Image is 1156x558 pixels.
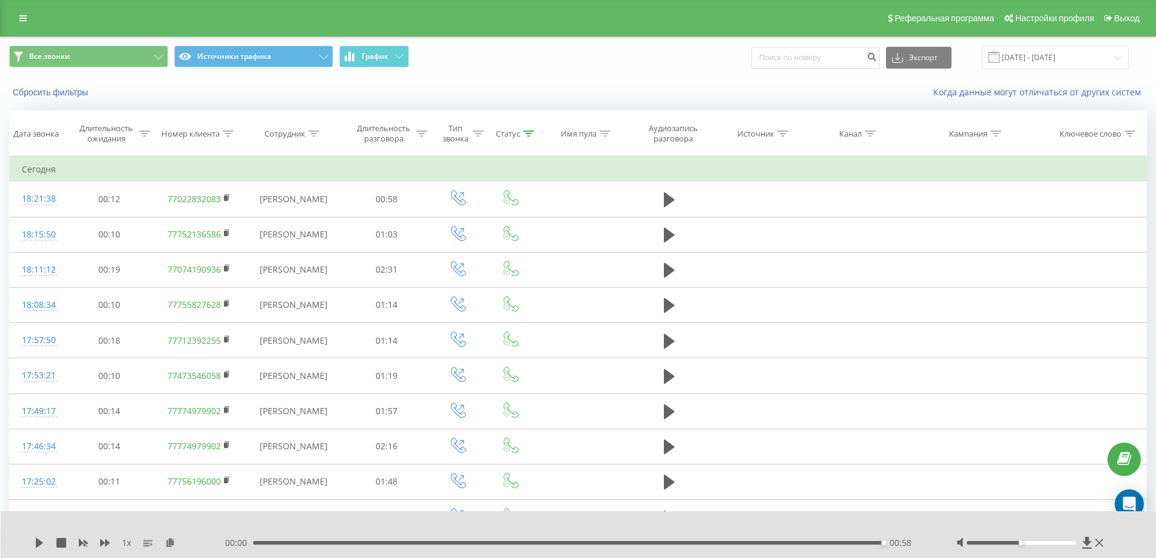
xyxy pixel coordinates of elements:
[245,323,343,358] td: [PERSON_NAME]
[22,435,53,458] div: 17:46:34
[949,129,987,139] div: Кампания
[245,464,343,499] td: [PERSON_NAME]
[343,393,431,429] td: 01:57
[343,429,431,464] td: 02:16
[22,223,53,247] div: 18:15:50
[343,182,431,217] td: 00:58
[66,287,154,322] td: 00:10
[737,129,774,139] div: Источник
[245,182,343,217] td: [PERSON_NAME]
[167,405,221,417] a: 77774979902
[22,328,53,352] div: 17:57:50
[66,464,154,499] td: 00:11
[339,46,409,67] button: График
[561,129,597,139] div: Имя пула
[167,299,221,310] a: 77755827628
[66,217,154,252] td: 00:10
[1115,489,1144,519] div: Open Intercom Messenger
[122,537,131,549] span: 1 x
[441,123,470,144] div: Тип звонка
[167,335,221,346] a: 77712392255
[22,258,53,282] div: 18:11:12
[354,123,414,144] div: Длительность разговора
[66,429,154,464] td: 00:14
[496,129,520,139] div: Статус
[245,393,343,429] td: [PERSON_NAME]
[343,217,431,252] td: 01:03
[751,47,880,69] input: Поиск по номеру
[343,500,431,535] td: 00:37
[1019,540,1024,545] div: Accessibility label
[245,358,343,393] td: [PERSON_NAME]
[1114,13,1140,23] span: Выход
[343,252,431,287] td: 02:31
[66,358,154,393] td: 00:10
[22,505,53,529] div: 16:56:18
[66,252,154,287] td: 00:19
[881,540,886,545] div: Accessibility label
[167,440,221,452] a: 77774979902
[839,129,862,139] div: Канал
[66,182,154,217] td: 00:12
[1060,129,1121,139] div: Ключевое слово
[245,217,343,252] td: [PERSON_NAME]
[22,187,53,211] div: 18:21:38
[167,264,221,275] a: 77074190936
[29,52,70,61] span: Все звонки
[167,193,221,205] a: 77022832083
[13,129,59,139] div: Дата звонка
[245,500,343,535] td: [PERSON_NAME]
[343,323,431,358] td: 01:14
[10,157,1147,182] td: Сегодня
[890,537,911,549] span: 00:58
[9,46,168,67] button: Все звонки
[66,500,154,535] td: 00:13
[1015,13,1094,23] span: Настройки профиля
[66,323,154,358] td: 00:18
[933,86,1147,98] a: Когда данные могут отличаться от других систем
[245,287,343,322] td: [PERSON_NAME]
[161,129,220,139] div: Номер клиента
[76,123,137,144] div: Длительность ожидания
[886,47,952,69] button: Экспорт
[22,470,53,494] div: 17:25:02
[167,475,221,487] a: 77756196000
[638,123,708,144] div: Аудиозапись разговора
[167,228,221,240] a: 77752136586
[362,52,388,61] span: График
[245,252,343,287] td: [PERSON_NAME]
[343,358,431,393] td: 01:19
[265,129,305,139] div: Сотрудник
[22,293,53,317] div: 18:08:34
[245,429,343,464] td: [PERSON_NAME]
[66,393,154,429] td: 00:14
[9,87,94,98] button: Сбросить фильтры
[343,287,431,322] td: 01:14
[894,13,994,23] span: Реферальная программа
[22,364,53,387] div: 17:53:21
[174,46,333,67] button: Источники трафика
[22,400,53,423] div: 17:49:17
[343,464,431,499] td: 01:48
[225,537,253,549] span: 00:00
[167,370,221,381] a: 77473546058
